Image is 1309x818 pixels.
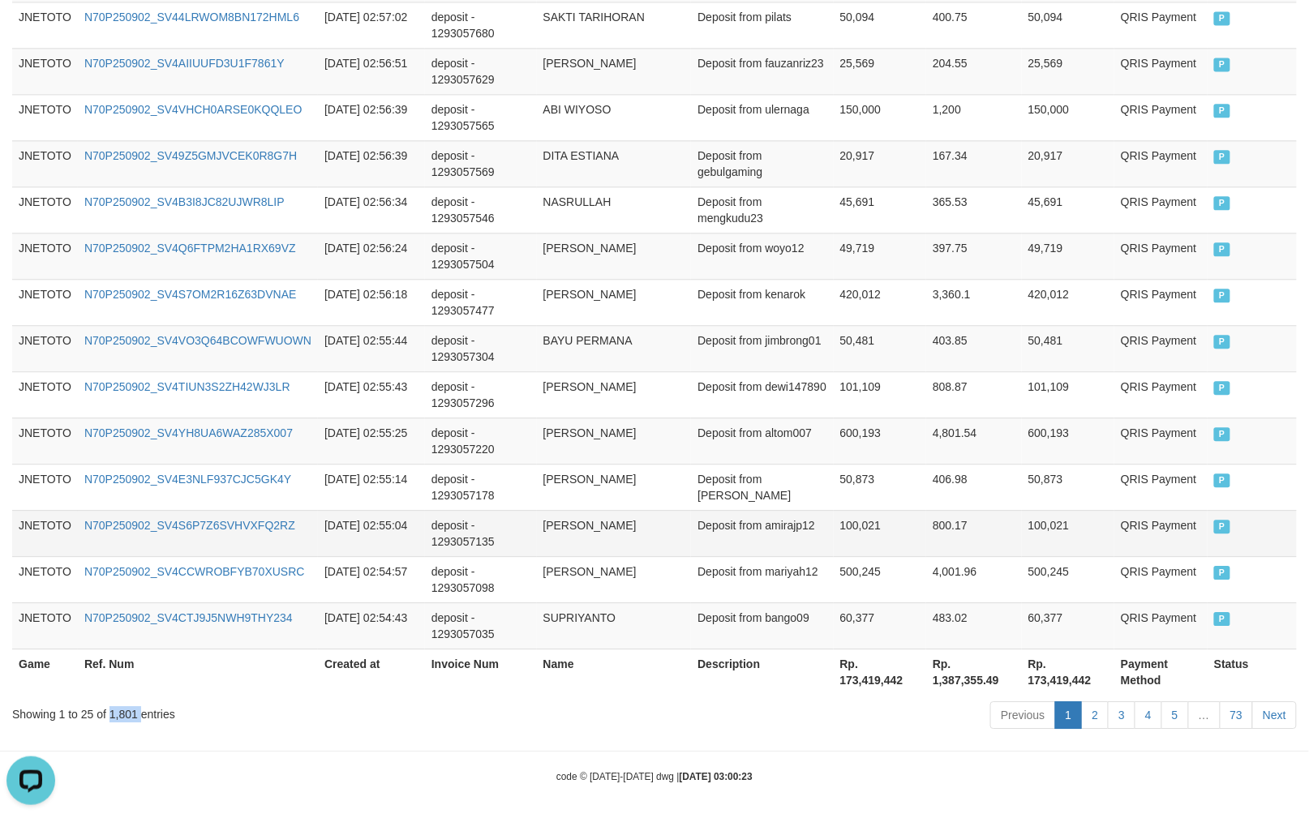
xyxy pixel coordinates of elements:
[926,186,1022,233] td: 365.53
[84,195,285,208] a: N70P250902_SV4B3I8JC82UJWR8LIP
[318,186,425,233] td: [DATE] 02:56:34
[537,325,692,371] td: BAYU PERMANA
[926,2,1022,48] td: 400.75
[84,288,297,301] a: N70P250902_SV4S7OM2R16Z63DVNAE
[1022,556,1114,602] td: 500,245
[318,2,425,48] td: [DATE] 02:57:02
[1022,48,1114,94] td: 25,569
[1114,464,1208,510] td: QRIS Payment
[834,418,926,464] td: 600,193
[84,103,302,116] a: N70P250902_SV4VHCH0ARSE0KQQLEO
[691,233,833,279] td: Deposit from woyo12
[78,649,318,695] th: Ref. Num
[926,649,1022,695] th: Rp. 1,387,355.49
[926,279,1022,325] td: 3,360.1
[318,602,425,649] td: [DATE] 02:54:43
[84,149,297,162] a: N70P250902_SV49Z5GMJVCEK0R8G7H
[926,94,1022,140] td: 1,200
[537,371,692,418] td: [PERSON_NAME]
[84,611,293,624] a: N70P250902_SV4CTJ9J5NWH9THY234
[318,325,425,371] td: [DATE] 02:55:44
[1214,612,1230,626] span: PAID
[691,602,833,649] td: Deposit from bango09
[12,510,78,556] td: JNETOTO
[1188,701,1221,729] a: …
[691,371,833,418] td: Deposit from dewi147890
[537,94,692,140] td: ABI WIYOSO
[425,94,537,140] td: deposit - 1293057565
[1214,473,1230,487] span: PAID
[926,602,1022,649] td: 483.02
[318,94,425,140] td: [DATE] 02:56:39
[834,94,926,140] td: 150,000
[1135,701,1162,729] a: 4
[537,602,692,649] td: SUPRIYANTO
[1055,701,1083,729] a: 1
[1022,279,1114,325] td: 420,012
[425,649,537,695] th: Invoice Num
[84,426,293,439] a: N70P250902_SV4YH8UA6WAZ285X007
[12,94,78,140] td: JNETOTO
[691,140,833,186] td: Deposit from gebulgaming
[12,233,78,279] td: JNETOTO
[12,279,78,325] td: JNETOTO
[537,279,692,325] td: [PERSON_NAME]
[1114,418,1208,464] td: QRIS Payment
[926,325,1022,371] td: 403.85
[537,556,692,602] td: [PERSON_NAME]
[1114,140,1208,186] td: QRIS Payment
[1022,186,1114,233] td: 45,691
[12,2,78,48] td: JNETOTO
[425,325,537,371] td: deposit - 1293057304
[926,464,1022,510] td: 406.98
[834,233,926,279] td: 49,719
[1114,186,1208,233] td: QRIS Payment
[926,140,1022,186] td: 167.34
[926,556,1022,602] td: 4,001.96
[834,649,926,695] th: Rp. 173,419,442
[12,556,78,602] td: JNETOTO
[1214,242,1230,256] span: PAID
[425,556,537,602] td: deposit - 1293057098
[84,473,291,486] a: N70P250902_SV4E3NLF937CJC5GK4Y
[425,48,537,94] td: deposit - 1293057629
[12,325,78,371] td: JNETOTO
[537,48,692,94] td: [PERSON_NAME]
[834,186,926,233] td: 45,691
[12,464,78,510] td: JNETOTO
[691,510,833,556] td: Deposit from amirajp12
[1114,649,1208,695] th: Payment Method
[926,48,1022,94] td: 204.55
[834,2,926,48] td: 50,094
[1214,11,1230,25] span: PAID
[691,186,833,233] td: Deposit from mengkudu23
[12,140,78,186] td: JNETOTO
[834,510,926,556] td: 100,021
[84,242,296,255] a: N70P250902_SV4Q6FTPM2HA1RX69VZ
[1022,510,1114,556] td: 100,021
[318,371,425,418] td: [DATE] 02:55:43
[1114,94,1208,140] td: QRIS Payment
[425,186,537,233] td: deposit - 1293057546
[1022,94,1114,140] td: 150,000
[84,519,295,532] a: N70P250902_SV4S6P7Z6SVHVXFQ2RZ
[926,510,1022,556] td: 800.17
[1214,427,1230,441] span: PAID
[1114,279,1208,325] td: QRIS Payment
[691,94,833,140] td: Deposit from ulernaga
[1108,701,1135,729] a: 3
[425,233,537,279] td: deposit - 1293057504
[425,371,537,418] td: deposit - 1293057296
[537,418,692,464] td: [PERSON_NAME]
[12,602,78,649] td: JNETOTO
[1114,602,1208,649] td: QRIS Payment
[1114,48,1208,94] td: QRIS Payment
[537,2,692,48] td: SAKTI TARIHORAN
[1214,58,1230,71] span: PAID
[425,140,537,186] td: deposit - 1293057569
[537,140,692,186] td: DITA ESTIANA
[1022,233,1114,279] td: 49,719
[12,649,78,695] th: Game
[425,279,537,325] td: deposit - 1293057477
[691,325,833,371] td: Deposit from jimbrong01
